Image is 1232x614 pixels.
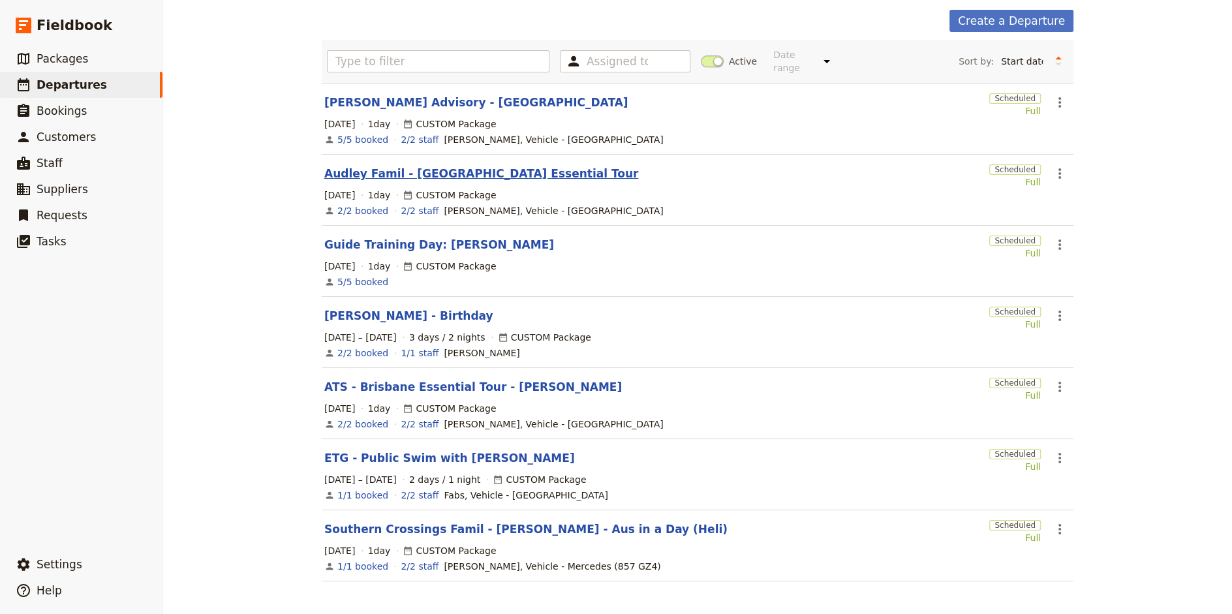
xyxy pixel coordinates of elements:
a: Audley Famil - [GEOGRAPHIC_DATA] Essential Tour [324,166,638,181]
button: Actions [1049,305,1071,327]
a: 2/2 staff [401,560,439,573]
a: ATS - Brisbane Essential Tour - [PERSON_NAME] [324,379,622,395]
button: Actions [1049,518,1071,540]
input: Type to filter [327,50,549,72]
input: Assigned to [587,54,648,69]
a: 2/2 staff [401,204,439,217]
div: Full [989,460,1041,473]
span: Scheduled [989,93,1041,104]
span: 1 day [368,402,391,415]
a: [PERSON_NAME] - Birthday [324,308,493,324]
div: CUSTOM Package [493,473,586,486]
span: [DATE] [324,402,355,415]
div: Full [989,389,1041,402]
a: View the bookings for this departure [337,275,388,288]
span: Drew Campbell, Vehicle - Mercedes (857 GZ4) [444,560,660,573]
span: Todd Bolton, Vehicle - Hertz Gold Coast Airport [444,133,663,146]
div: CUSTOM Package [403,189,496,202]
span: 2 days / 1 night [409,473,480,486]
button: Actions [1049,376,1071,398]
span: 1 day [368,117,391,130]
a: 2/2 staff [401,489,439,502]
span: Fabs, Vehicle - Hertz Gold Coast Airport [444,489,608,502]
a: [PERSON_NAME] Advisory - [GEOGRAPHIC_DATA] [324,95,628,110]
span: Departures [37,78,107,91]
span: [DATE] [324,260,355,273]
span: Active [729,55,757,68]
a: Southern Crossings Famil - [PERSON_NAME] - Aus in a Day (Heli) [324,521,728,537]
span: Sort by: [959,55,994,68]
span: Scheduled [989,164,1041,175]
span: Scheduled [989,378,1041,388]
span: Tasks [37,235,67,248]
span: Staff [37,157,63,170]
div: Full [989,531,1041,544]
span: Help [37,584,62,597]
span: Scheduled [989,307,1041,317]
div: Full [989,247,1041,260]
div: CUSTOM Package [403,260,496,273]
div: Full [989,318,1041,331]
button: Actions [1049,447,1071,469]
span: [DATE] [324,189,355,202]
button: Change sort direction [1049,52,1068,71]
div: CUSTOM Package [403,402,496,415]
a: 1/1 staff [401,346,439,360]
span: Scheduled [989,520,1041,530]
a: View the bookings for this departure [337,418,388,431]
span: [DATE] – [DATE] [324,331,397,344]
div: Full [989,176,1041,189]
span: Packages [37,52,88,65]
span: Scheduled [989,236,1041,246]
button: Actions [1049,234,1071,256]
span: 3 days / 2 nights [409,331,485,344]
a: Create a Departure [949,10,1073,32]
span: [DATE] [324,117,355,130]
span: Requests [37,209,87,222]
a: View the bookings for this departure [337,560,388,573]
span: 1 day [368,544,391,557]
div: CUSTOM Package [403,117,496,130]
span: [DATE] – [DATE] [324,473,397,486]
a: View the bookings for this departure [337,346,388,360]
span: Fieldbook [37,16,112,35]
a: View the bookings for this departure [337,204,388,217]
span: Suppliers [37,183,88,196]
span: 1 day [368,260,391,273]
a: View the bookings for this departure [337,133,388,146]
select: Sort by: [995,52,1049,71]
div: Full [989,104,1041,117]
span: Nicole Gruver [444,346,519,360]
span: Nicole Gruver, Vehicle - Hertz Brisbane Airport [444,204,663,217]
a: ETG - Public Swim with [PERSON_NAME] [324,450,575,466]
span: Bookings [37,104,87,117]
span: Oscar Kennedy Smith, Vehicle - Hertz Brisbane Airport [444,418,663,431]
span: 1 day [368,189,391,202]
a: Guide Training Day: [PERSON_NAME] [324,237,554,253]
span: Customers [37,130,96,144]
div: CUSTOM Package [498,331,591,344]
span: [DATE] [324,544,355,557]
div: CUSTOM Package [403,544,496,557]
a: 2/2 staff [401,133,439,146]
span: Settings [37,558,82,571]
button: Actions [1049,162,1071,185]
a: View the bookings for this departure [337,489,388,502]
button: Actions [1049,91,1071,114]
span: Scheduled [989,449,1041,459]
a: 2/2 staff [401,418,439,431]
